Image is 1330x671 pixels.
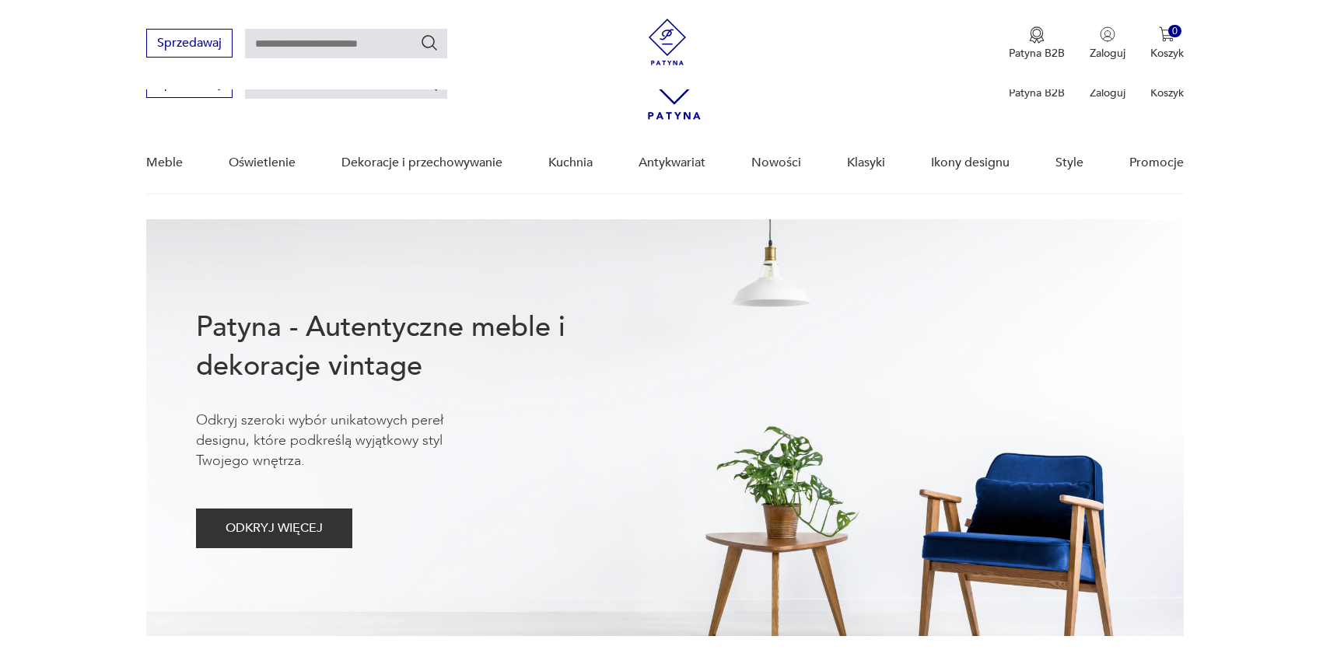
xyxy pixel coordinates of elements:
[196,508,352,548] button: ODKRYJ WIĘCEJ
[229,133,296,193] a: Oświetlenie
[1090,86,1125,100] p: Zaloguj
[1009,86,1065,100] p: Patyna B2B
[1009,26,1065,61] a: Ikona medaluPatyna B2B
[196,308,616,386] h1: Patyna - Autentyczne meble i dekoracje vintage
[420,33,439,52] button: Szukaj
[847,133,885,193] a: Klasyki
[1150,46,1184,61] p: Koszyk
[1100,26,1115,42] img: Ikonka użytkownika
[146,29,233,58] button: Sprzedawaj
[751,133,801,193] a: Nowości
[1150,86,1184,100] p: Koszyk
[639,133,705,193] a: Antykwariat
[1009,46,1065,61] p: Patyna B2B
[196,524,352,535] a: ODKRYJ WIĘCEJ
[1029,26,1045,44] img: Ikona medalu
[146,79,233,90] a: Sprzedawaj
[1159,26,1174,42] img: Ikona koszyka
[146,133,183,193] a: Meble
[1150,26,1184,61] button: 0Koszyk
[931,133,1010,193] a: Ikony designu
[1055,133,1083,193] a: Style
[146,39,233,50] a: Sprzedawaj
[548,133,593,193] a: Kuchnia
[1009,26,1065,61] button: Patyna B2B
[1090,26,1125,61] button: Zaloguj
[644,19,691,65] img: Patyna - sklep z meblami i dekoracjami vintage
[341,133,502,193] a: Dekoracje i przechowywanie
[1168,25,1181,38] div: 0
[1129,133,1184,193] a: Promocje
[196,411,492,471] p: Odkryj szeroki wybór unikatowych pereł designu, które podkreślą wyjątkowy styl Twojego wnętrza.
[1090,46,1125,61] p: Zaloguj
